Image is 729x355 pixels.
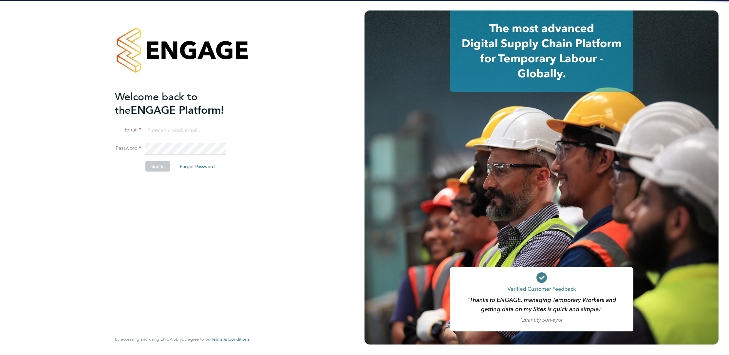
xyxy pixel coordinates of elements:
[175,161,220,172] button: Forgot Password
[115,336,249,342] span: By accessing and using ENGAGE you agree to our
[212,337,249,342] a: Terms & Conditions
[145,125,226,136] input: Enter your work email...
[115,127,141,133] label: Email
[145,161,170,172] button: Sign In
[115,145,141,152] label: Password
[115,90,243,117] h2: ENGAGE Platform!
[115,90,197,116] span: Welcome back to the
